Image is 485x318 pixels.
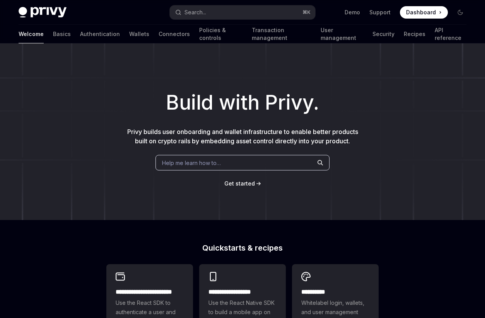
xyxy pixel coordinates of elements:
a: Welcome [19,25,44,43]
a: Transaction management [252,25,312,43]
a: Wallets [129,25,149,43]
a: Policies & controls [199,25,242,43]
div: Search... [184,8,206,17]
a: User management [321,25,363,43]
span: ⌘ K [302,9,311,15]
a: Dashboard [400,6,448,19]
h1: Build with Privy. [12,88,473,118]
h2: Quickstarts & recipes [106,244,379,252]
a: Demo [345,9,360,16]
a: Basics [53,25,71,43]
a: API reference [435,25,466,43]
a: Security [372,25,394,43]
span: Get started [224,180,255,187]
a: Get started [224,180,255,187]
button: Search...⌘K [170,5,315,19]
button: Toggle dark mode [454,6,466,19]
a: Recipes [404,25,425,43]
span: Privy builds user onboarding and wallet infrastructure to enable better products built on crypto ... [127,128,358,145]
a: Authentication [80,25,120,43]
a: Connectors [159,25,190,43]
img: dark logo [19,7,67,18]
span: Dashboard [406,9,436,16]
a: Support [369,9,391,16]
span: Help me learn how to… [162,159,221,167]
